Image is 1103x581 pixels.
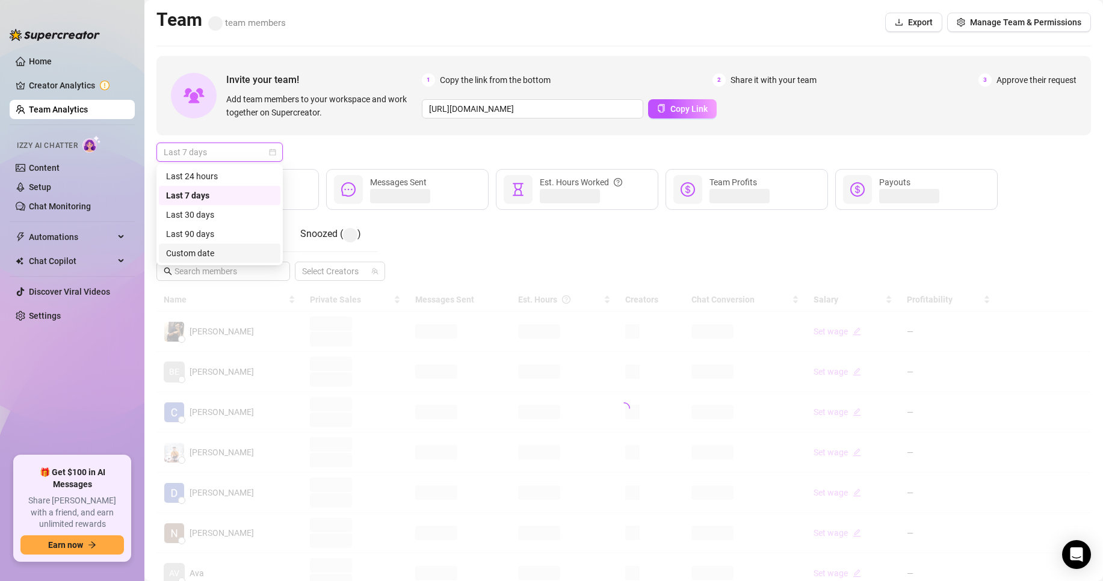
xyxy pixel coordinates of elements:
input: Search members [175,265,273,278]
button: Copy Link [648,99,717,118]
span: Last 7 days [164,143,276,161]
span: download [895,18,903,26]
span: Invite your team! [226,72,422,87]
span: 2 [712,73,726,87]
a: Settings [29,311,61,321]
button: Export [885,13,942,32]
span: Copy Link [670,104,708,114]
div: Last 24 hours [166,170,273,183]
div: Open Intercom Messenger [1062,540,1091,569]
a: Team Analytics [29,105,88,114]
div: Last 30 days [166,208,273,221]
a: Chat Monitoring [29,201,91,211]
a: Content [29,163,60,173]
span: Earn now [48,540,83,550]
img: AI Chatter [82,135,101,153]
span: hourglass [511,182,525,197]
div: Last 7 days [166,189,273,202]
div: Est. Hours Worked [540,176,622,189]
span: Payouts [879,177,910,187]
span: team [371,268,378,275]
span: Approve their request [996,73,1077,87]
button: Earn nowarrow-right [20,535,124,555]
button: Manage Team & Permissions [947,13,1091,32]
span: team members [208,17,286,28]
a: Setup [29,182,51,192]
span: thunderbolt [16,232,25,242]
img: Chat Copilot [16,257,23,265]
span: Chat Copilot [29,251,114,271]
span: Messages Sent [370,177,427,187]
span: Manage Team & Permissions [970,17,1081,27]
span: 🎁 Get $100 in AI Messages [20,467,124,490]
span: Add team members to your workspace and work together on Supercreator. [226,93,417,119]
span: dollar-circle [850,182,865,197]
h2: Team [156,8,286,31]
span: search [164,267,172,275]
span: Share [PERSON_NAME] with a friend, and earn unlimited rewards [20,495,124,530]
a: Creator Analytics exclamation-circle [29,76,125,95]
span: Izzy AI Chatter [17,140,78,152]
a: Home [29,57,52,66]
span: setting [957,18,965,26]
a: Discover Viral Videos [29,287,110,297]
span: dollar-circle [681,182,695,197]
span: 1 [422,73,435,87]
div: Last 7 days [159,186,280,205]
div: Custom date [159,244,280,263]
span: loading [615,400,632,417]
div: Last 90 days [159,224,280,244]
span: Team Profits [709,177,757,187]
div: Last 24 hours [159,167,280,186]
span: question-circle [614,176,622,189]
span: arrow-right [88,541,96,549]
div: Custom date [166,247,273,260]
span: Export [908,17,933,27]
span: Share it with your team [731,73,817,87]
span: 3 [978,73,992,87]
span: message [341,182,356,197]
span: Copy the link from the bottom [440,73,551,87]
div: Last 90 days [166,227,273,241]
span: Automations [29,227,114,247]
span: calendar [269,149,276,156]
img: logo-BBDzfeDw.svg [10,29,100,41]
div: Last 30 days [159,205,280,224]
span: copy [657,104,666,112]
span: Snoozed ( ) [300,228,361,239]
